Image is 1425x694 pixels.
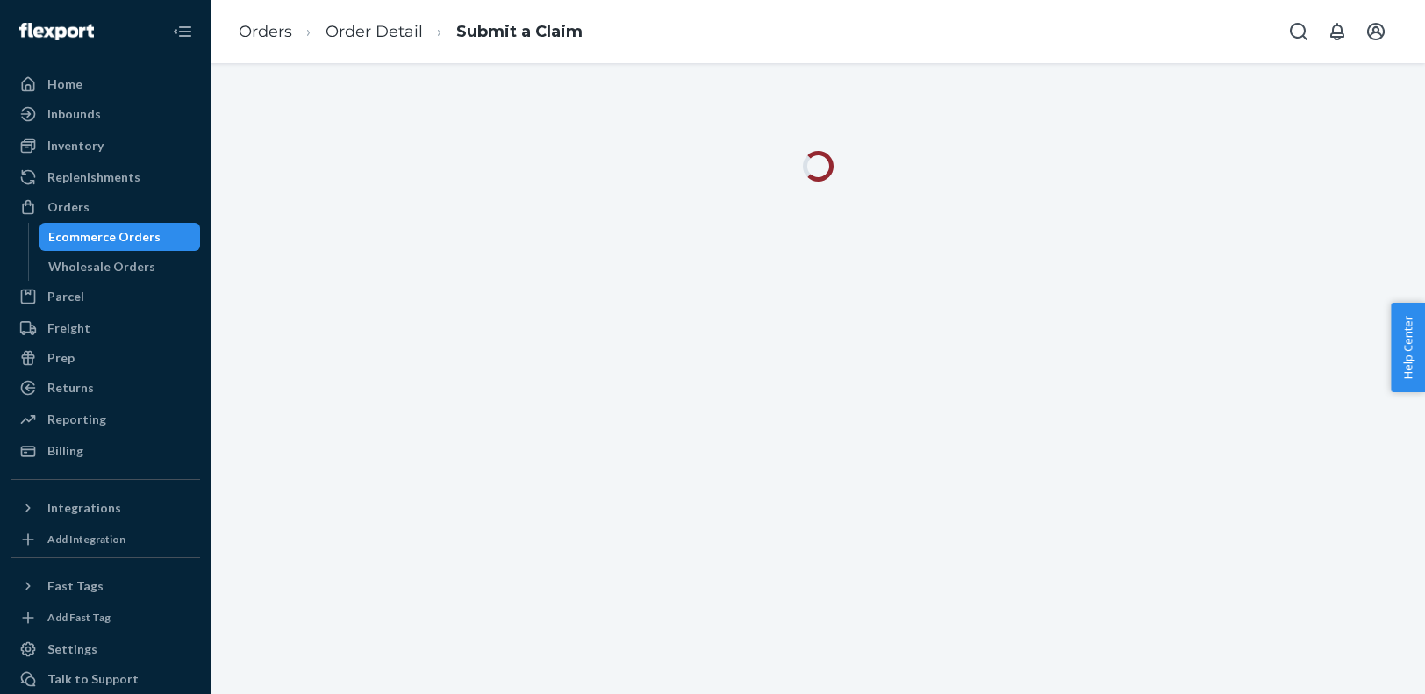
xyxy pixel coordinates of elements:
[225,6,597,58] ol: breadcrumbs
[11,607,200,628] a: Add Fast Tag
[19,23,94,40] img: Flexport logo
[48,228,161,246] div: Ecommerce Orders
[47,411,106,428] div: Reporting
[1320,14,1355,49] button: Open notifications
[47,288,84,305] div: Parcel
[11,635,200,663] a: Settings
[11,163,200,191] a: Replenishments
[11,314,200,342] a: Freight
[11,572,200,600] button: Fast Tags
[39,223,201,251] a: Ecommerce Orders
[11,283,200,311] a: Parcel
[48,258,155,275] div: Wholesale Orders
[11,193,200,221] a: Orders
[47,349,75,367] div: Prep
[1391,303,1425,392] button: Help Center
[47,198,90,216] div: Orders
[47,670,139,688] div: Talk to Support
[47,640,97,658] div: Settings
[11,665,200,693] a: Talk to Support
[11,494,200,522] button: Integrations
[165,14,200,49] button: Close Navigation
[456,22,583,41] a: Submit a Claim
[47,577,104,595] div: Fast Tags
[11,374,200,402] a: Returns
[47,499,121,517] div: Integrations
[47,319,90,337] div: Freight
[1358,14,1393,49] button: Open account menu
[47,137,104,154] div: Inventory
[47,168,140,186] div: Replenishments
[11,100,200,128] a: Inbounds
[11,437,200,465] a: Billing
[47,442,83,460] div: Billing
[11,132,200,160] a: Inventory
[239,22,292,41] a: Orders
[1281,14,1316,49] button: Open Search Box
[47,105,101,123] div: Inbounds
[47,610,111,625] div: Add Fast Tag
[47,532,125,547] div: Add Integration
[11,344,200,372] a: Prep
[326,22,423,41] a: Order Detail
[11,529,200,550] a: Add Integration
[11,405,200,433] a: Reporting
[47,379,94,397] div: Returns
[11,70,200,98] a: Home
[39,253,201,281] a: Wholesale Orders
[47,75,82,93] div: Home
